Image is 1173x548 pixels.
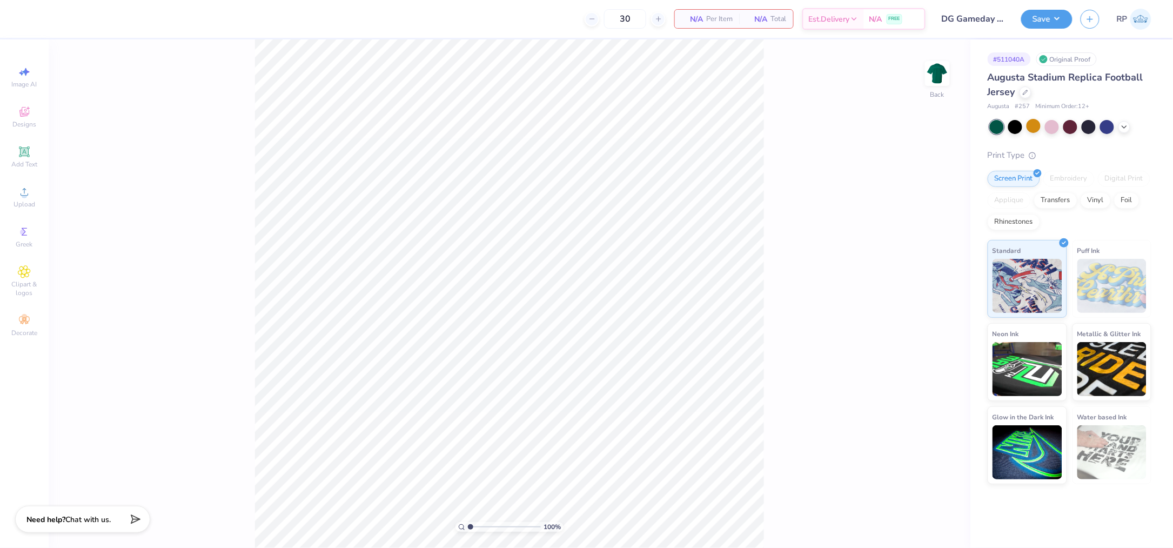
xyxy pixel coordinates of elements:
[1077,259,1147,313] img: Puff Ink
[1077,342,1147,396] img: Metallic & Glitter Ink
[5,280,43,297] span: Clipart & logos
[1081,192,1111,209] div: Vinyl
[889,15,900,23] span: FREE
[16,240,33,249] span: Greek
[1015,102,1030,111] span: # 257
[993,411,1054,423] span: Glow in the Dark Ink
[14,200,35,209] span: Upload
[1077,328,1141,339] span: Metallic & Glitter Ink
[993,425,1062,479] img: Glow in the Dark Ink
[993,328,1019,339] span: Neon Ink
[746,14,767,25] span: N/A
[1077,245,1100,256] span: Puff Ink
[11,329,37,337] span: Decorate
[1043,171,1095,187] div: Embroidery
[1117,13,1128,25] span: RP
[869,14,882,25] span: N/A
[809,14,850,25] span: Est. Delivery
[930,90,944,99] div: Back
[1077,411,1127,423] span: Water based Ink
[604,9,646,29] input: – –
[927,63,948,84] img: Back
[988,52,1031,66] div: # 511040A
[770,14,787,25] span: Total
[993,342,1062,396] img: Neon Ink
[1117,9,1151,30] a: RP
[934,8,1013,30] input: Untitled Design
[1036,102,1090,111] span: Minimum Order: 12 +
[988,192,1031,209] div: Applique
[1098,171,1150,187] div: Digital Print
[988,171,1040,187] div: Screen Print
[993,245,1021,256] span: Standard
[988,102,1010,111] span: Augusta
[11,160,37,169] span: Add Text
[988,214,1040,230] div: Rhinestones
[988,71,1143,98] span: Augusta Stadium Replica Football Jersey
[681,14,703,25] span: N/A
[12,120,36,129] span: Designs
[993,259,1062,313] img: Standard
[12,80,37,89] span: Image AI
[1036,52,1097,66] div: Original Proof
[1034,192,1077,209] div: Transfers
[1077,425,1147,479] img: Water based Ink
[26,514,65,525] strong: Need help?
[706,14,733,25] span: Per Item
[65,514,111,525] span: Chat with us.
[1130,9,1151,30] img: Rose Pineda
[988,149,1151,162] div: Print Type
[1021,10,1073,29] button: Save
[1114,192,1140,209] div: Foil
[544,522,561,532] span: 100 %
